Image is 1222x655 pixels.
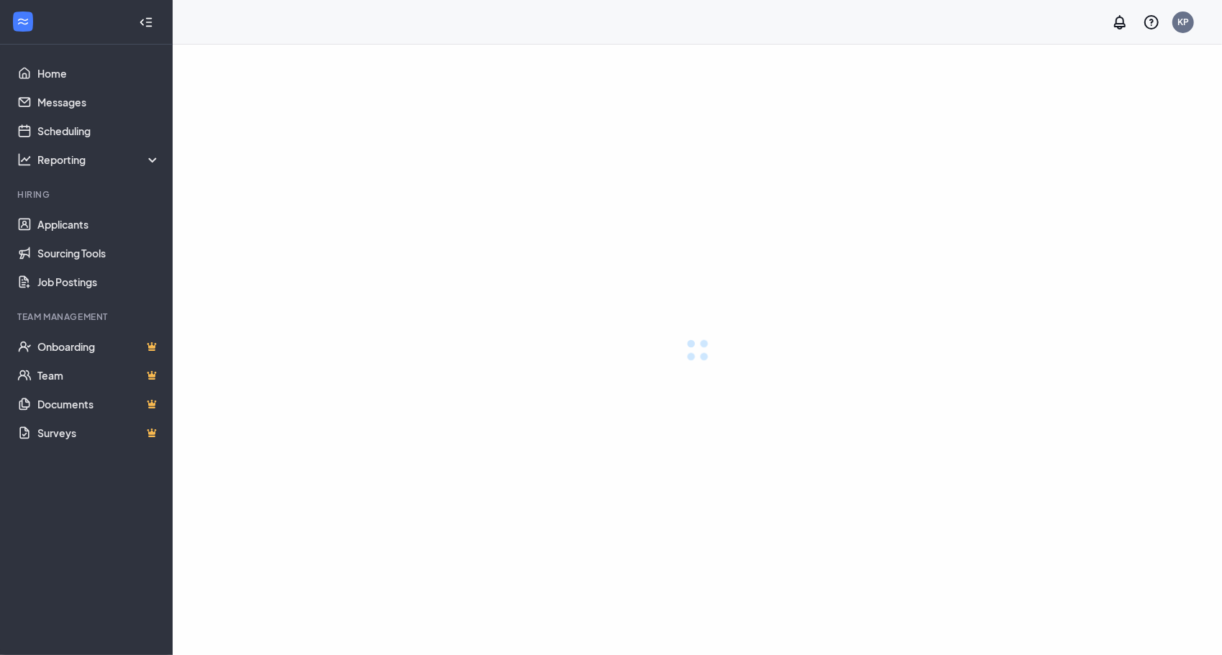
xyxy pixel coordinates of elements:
a: SurveysCrown [37,418,160,447]
a: Sourcing Tools [37,239,160,267]
svg: Analysis [17,152,32,167]
a: Job Postings [37,267,160,296]
svg: QuestionInfo [1143,14,1160,31]
svg: Collapse [139,15,153,29]
a: Home [37,59,160,88]
a: Scheduling [37,116,160,145]
svg: Notifications [1111,14,1128,31]
div: Team Management [17,311,158,323]
a: TeamCrown [37,361,160,390]
a: OnboardingCrown [37,332,160,361]
a: Messages [37,88,160,116]
a: Applicants [37,210,160,239]
div: Hiring [17,188,158,201]
a: DocumentsCrown [37,390,160,418]
div: KP [1177,16,1189,28]
div: Reporting [37,152,161,167]
svg: WorkstreamLogo [16,14,30,29]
